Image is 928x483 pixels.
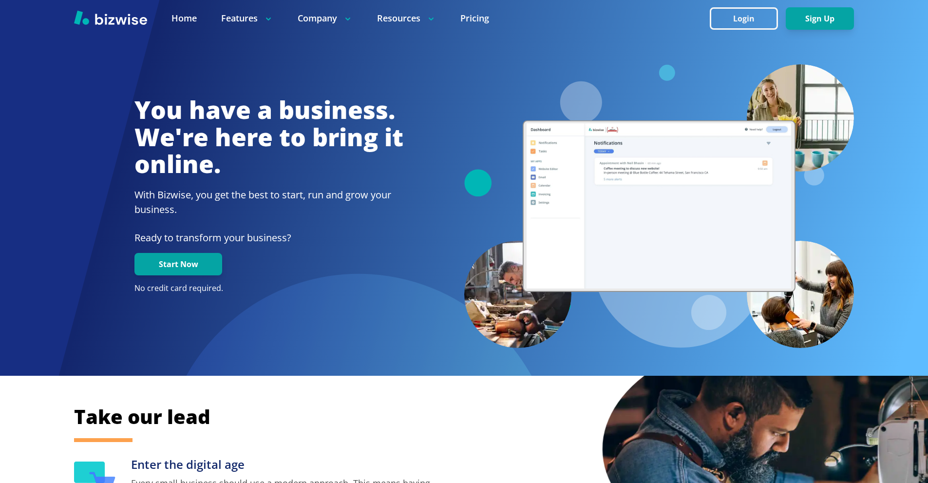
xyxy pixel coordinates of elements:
[134,97,403,178] h1: You have a business. We're here to bring it online.
[134,188,403,217] h2: With Bizwise, you get the best to start, run and grow your business.
[74,10,147,25] img: Bizwise Logo
[74,404,805,430] h2: Take our lead
[786,7,854,30] button: Sign Up
[134,231,403,245] p: Ready to transform your business?
[171,12,197,24] a: Home
[131,457,439,473] h3: Enter the digital age
[377,12,436,24] p: Resources
[298,12,353,24] p: Company
[710,14,786,23] a: Login
[710,7,778,30] button: Login
[134,253,222,275] button: Start Now
[786,14,854,23] a: Sign Up
[134,260,222,269] a: Start Now
[134,283,403,294] p: No credit card required.
[221,12,273,24] p: Features
[460,12,489,24] a: Pricing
